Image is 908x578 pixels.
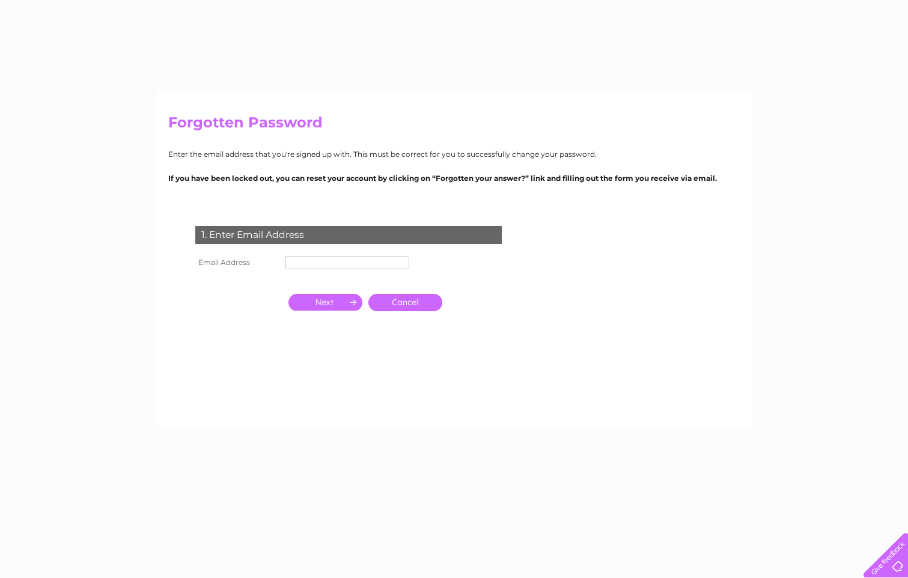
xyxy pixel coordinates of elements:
[195,226,502,244] div: 1. Enter Email Address
[368,294,442,311] a: Cancel
[168,114,740,137] h2: Forgotten Password
[168,148,740,160] p: Enter the email address that you're signed up with. This must be correct for you to successfully ...
[192,253,282,272] th: Email Address
[168,172,740,184] p: If you have been locked out, you can reset your account by clicking on “Forgotten your answer?” l...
